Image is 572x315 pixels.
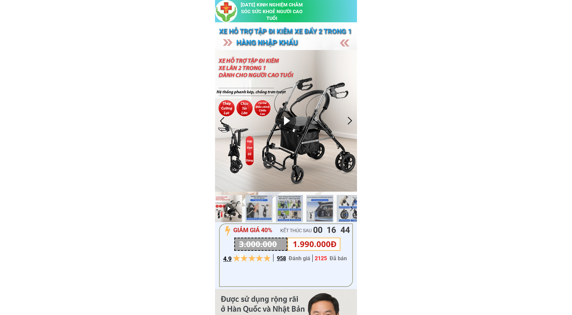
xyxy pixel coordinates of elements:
[280,227,326,234] h3: KẾT THÚC SAU
[293,238,338,250] h3: 1.990.000Đ
[233,225,280,235] h3: GIẢM GIÁ 40%
[330,255,347,262] span: Đã bán
[239,2,304,22] h3: [DATE] KINH NGHIỆM CHĂM SÓC SỨC KHOẺ NGƯỜI CAO TUỔI
[239,238,283,264] h3: 3.000.000Đ
[219,26,355,37] h3: Xe hỗ trợ tập đi KIÊM xe đẩy 2 trong 1
[277,255,286,262] span: 958
[236,37,342,60] h3: hàng nhập khẩu [GEOGRAPHIC_DATA]
[223,254,233,264] h3: 4.9
[315,255,327,262] span: 2125
[289,255,310,262] span: Đánh giá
